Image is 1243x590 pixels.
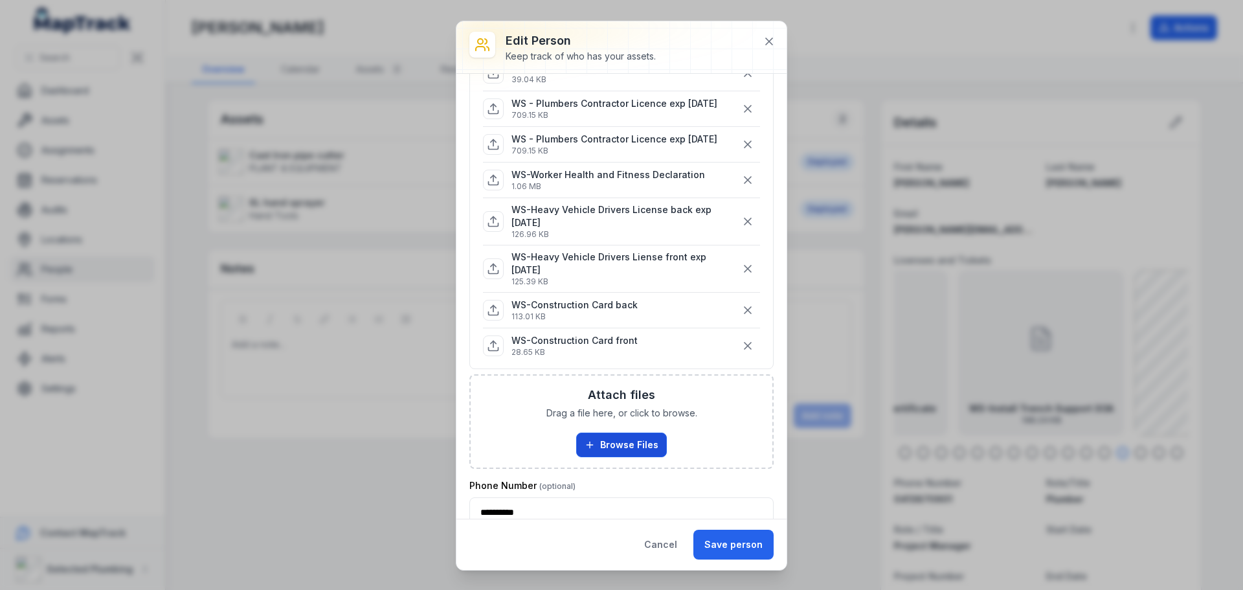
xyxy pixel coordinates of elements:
div: Keep track of who has your assets. [506,50,656,63]
p: WS-Heavy Vehicle Drivers Liense front exp [DATE] [511,251,735,277]
p: 28.65 KB [511,347,638,357]
p: 125.39 KB [511,277,735,287]
p: WS-Worker Health and Fitness Declaration [511,168,705,181]
button: Browse Files [576,433,667,457]
p: 126.96 KB [511,229,735,240]
h3: Attach files [588,386,655,404]
p: WS - Plumbers Contractor Licence exp [DATE] [511,97,717,110]
span: Drag a file here, or click to browse. [546,407,697,420]
button: Save person [693,530,774,560]
p: 709.15 KB [511,110,717,120]
p: WS-Construction Card front [511,334,638,347]
p: WS - Plumbers Contractor Licence exp [DATE] [511,133,717,146]
p: WS-Heavy Vehicle Drivers License back exp [DATE] [511,203,735,229]
button: Cancel [633,530,688,560]
p: 39.04 KB [511,74,662,85]
p: 113.01 KB [511,312,638,322]
label: Phone Number [469,479,576,492]
p: 709.15 KB [511,146,717,156]
p: 1.06 MB [511,181,705,192]
p: WS-Construction Card back [511,299,638,312]
h3: Edit person [506,32,656,50]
